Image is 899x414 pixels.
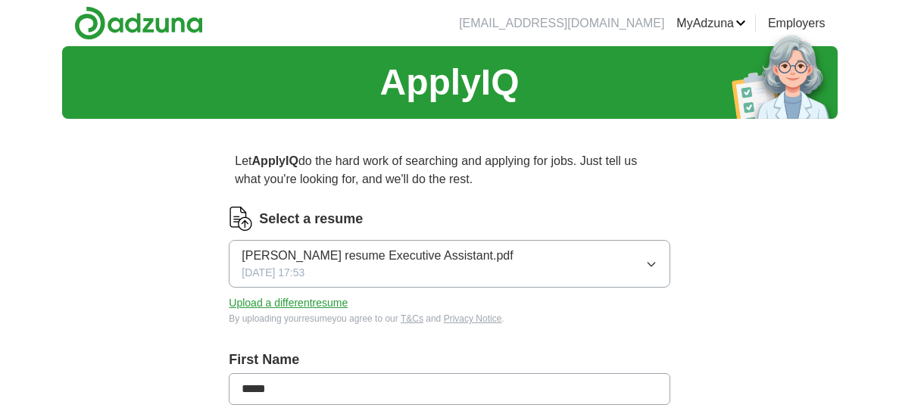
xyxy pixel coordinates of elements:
[252,154,298,167] strong: ApplyIQ
[229,295,348,311] button: Upload a differentresume
[768,14,826,33] a: Employers
[242,265,304,281] span: [DATE] 17:53
[259,209,363,229] label: Select a resume
[229,146,670,195] p: Let do the hard work of searching and applying for jobs. Just tell us what you're looking for, an...
[676,14,746,33] a: MyAdzuna
[74,6,203,40] img: Adzuna logo
[444,313,502,324] a: Privacy Notice
[459,14,664,33] li: [EMAIL_ADDRESS][DOMAIN_NAME]
[242,247,513,265] span: [PERSON_NAME] resume Executive Assistant.pdf
[229,207,253,231] img: CV Icon
[229,240,670,288] button: [PERSON_NAME] resume Executive Assistant.pdf[DATE] 17:53
[229,350,670,370] label: First Name
[401,313,423,324] a: T&Cs
[379,55,519,110] h1: ApplyIQ
[229,312,670,325] div: By uploading your resume you agree to our and .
